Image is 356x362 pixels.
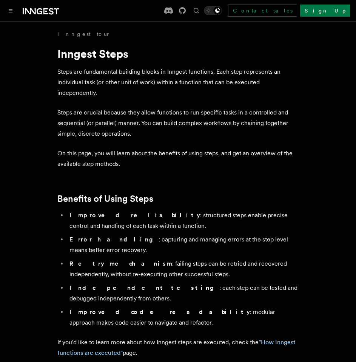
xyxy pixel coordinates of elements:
[204,6,222,15] button: Toggle dark mode
[69,236,159,243] strong: Error handling
[192,6,201,15] button: Find something...
[69,212,200,219] strong: Improved reliability
[69,260,172,267] strong: Retry mechanism
[57,30,110,38] a: Inngest tour
[67,234,299,255] li: : capturing and managing errors at the step level means better error recovery.
[57,148,299,169] p: On this page, you will learn about the benefits of using steps, and get an overview of the availa...
[69,308,250,316] strong: Improved code readability
[300,5,350,17] a: Sign Up
[67,210,299,231] li: : structured steps enable precise control and handling of each task within a function.
[57,47,299,60] h1: Inngest Steps
[228,5,297,17] a: Contact sales
[6,6,15,15] button: Toggle navigation
[57,193,153,204] a: Benefits of Using Steps
[67,258,299,280] li: : failing steps can be retried and recovered independently, without re-executing other successful...
[57,107,299,139] p: Steps are crucial because they allow functions to run specific tasks in a controlled and sequenti...
[69,284,219,291] strong: Independent testing
[67,307,299,328] li: : modular approach makes code easier to navigate and refactor.
[67,283,299,304] li: : each step can be tested and debugged independently from others.
[57,337,299,358] p: If you'd like to learn more about how Inngest steps are executed, check the page.
[57,67,299,98] p: Steps are fundamental building blocks in Inngest functions. Each step represents an individual ta...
